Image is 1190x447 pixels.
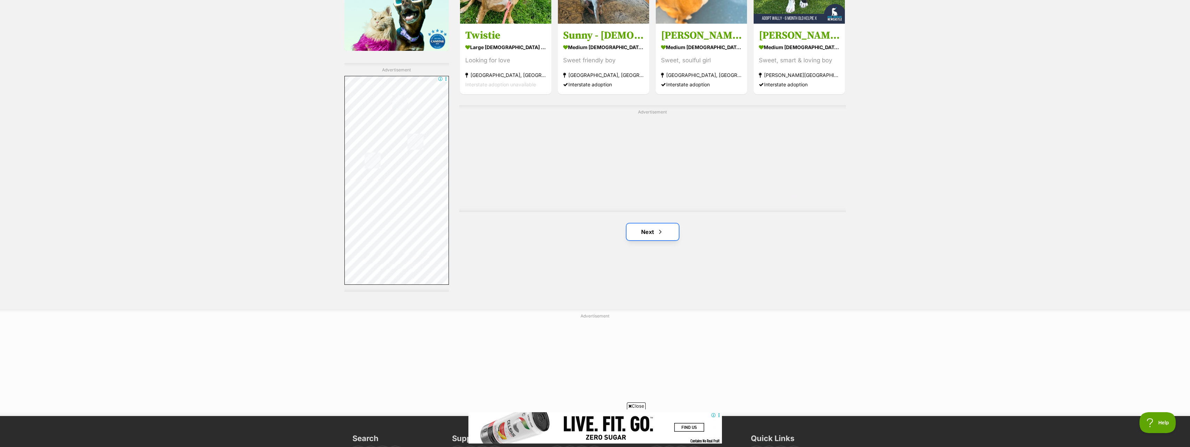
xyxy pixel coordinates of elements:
div: Sweet, soulful girl [661,55,742,65]
a: [PERSON_NAME] - [DEMOGRAPHIC_DATA] Kelpie X medium [DEMOGRAPHIC_DATA] Dog Sweet, smart & loving b... [754,23,845,94]
div: Sweet, smart & loving boy [759,55,840,65]
a: [PERSON_NAME] - [DEMOGRAPHIC_DATA] Staffy X Mastiff medium [DEMOGRAPHIC_DATA] Dog Sweet, soulful ... [656,23,747,94]
strong: medium [DEMOGRAPHIC_DATA] Dog [563,42,644,52]
strong: [GEOGRAPHIC_DATA], [GEOGRAPHIC_DATA] [465,70,546,79]
strong: [GEOGRAPHIC_DATA], [GEOGRAPHIC_DATA] [661,70,742,79]
div: Sweet friendly boy [563,55,644,65]
div: Interstate adoption [759,79,840,89]
iframe: Advertisement [426,322,764,409]
h3: Twistie [465,29,546,42]
div: Advertisement [344,63,449,292]
span: Interstate adoption unavailable [465,81,536,87]
a: Sunny - [DEMOGRAPHIC_DATA] Cattle Dog X medium [DEMOGRAPHIC_DATA] Dog Sweet friendly boy [GEOGRAP... [558,23,649,94]
strong: medium [DEMOGRAPHIC_DATA] Dog [759,42,840,52]
strong: large [DEMOGRAPHIC_DATA] Dog [465,42,546,52]
h3: Sunny - [DEMOGRAPHIC_DATA] Cattle Dog X [563,29,644,42]
strong: medium [DEMOGRAPHIC_DATA] Dog [661,42,742,52]
div: Interstate adoption [661,79,742,89]
a: Next page [627,223,679,240]
nav: Pagination [459,223,846,240]
strong: [PERSON_NAME][GEOGRAPHIC_DATA], [GEOGRAPHIC_DATA] [759,70,840,79]
iframe: Help Scout Beacon - Open [1140,412,1176,433]
h3: [PERSON_NAME] - [DEMOGRAPHIC_DATA] Staffy X Mastiff [661,29,742,42]
strong: [GEOGRAPHIC_DATA], [GEOGRAPHIC_DATA] [563,70,644,79]
iframe: Advertisement [484,118,822,205]
span: Close [627,402,646,409]
div: Interstate adoption [563,79,644,89]
iframe: Advertisement [344,76,449,285]
a: Twistie large [DEMOGRAPHIC_DATA] Dog Looking for love [GEOGRAPHIC_DATA], [GEOGRAPHIC_DATA] Inters... [460,23,551,94]
div: Looking for love [465,55,546,65]
h3: [PERSON_NAME] - [DEMOGRAPHIC_DATA] Kelpie X [759,29,840,42]
div: Advertisement [459,105,846,212]
iframe: Advertisement [468,412,722,444]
